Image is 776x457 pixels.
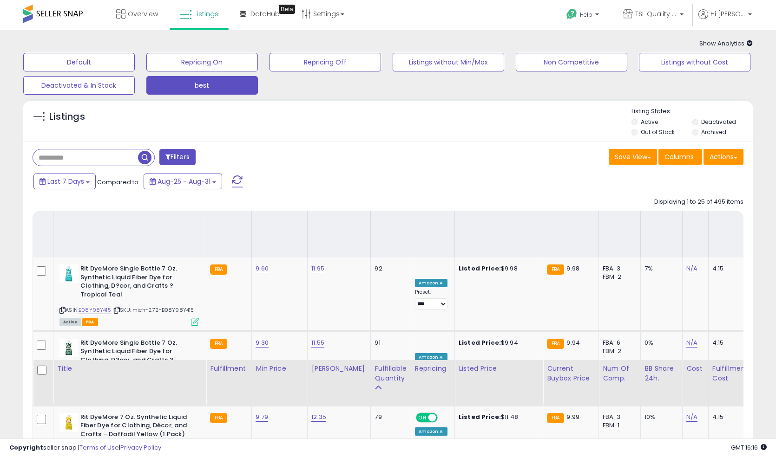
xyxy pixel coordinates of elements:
[256,364,303,373] div: Min Price
[256,264,269,273] a: 9.60
[47,177,84,186] span: Last 7 Days
[210,264,227,275] small: FBA
[686,338,697,348] a: N/A
[566,264,579,273] span: 9.98
[566,338,580,347] span: 9.94
[459,338,501,347] b: Listed Price:
[80,264,193,301] b: Rit DyeMore Single Bottle 7 Oz. Synthetic Liquid Fiber Dye for Clothing, D?cor, and Crafts ? Trop...
[97,178,140,187] span: Compared to:
[701,118,736,126] label: Deactivated
[644,264,675,273] div: 7%
[704,149,743,165] button: Actions
[49,110,85,123] h5: Listings
[23,53,135,71] button: Default
[158,177,210,186] span: Aug-25 - Aug-31
[82,318,98,326] span: FBA
[375,364,407,383] div: Fulfillable Quantity
[644,364,678,383] div: BB Share 24h.
[547,264,564,275] small: FBA
[146,76,258,95] button: best
[112,306,194,314] span: | SKU: mich-2.72-B08Y98Y415
[79,306,111,314] a: B08Y98Y415
[712,339,745,347] div: 4.15
[415,289,447,310] div: Preset:
[603,421,633,430] div: FBM: 1
[710,9,745,19] span: Hi [PERSON_NAME]
[686,412,697,422] a: N/A
[547,339,564,349] small: FBA
[686,264,697,273] a: N/A
[417,413,428,421] span: ON
[256,412,268,422] a: 9.79
[128,9,158,19] span: Overview
[59,413,78,431] img: 41wX7EpxYrL._SL40_.jpg
[459,264,536,273] div: $9.98
[120,443,161,452] a: Privacy Policy
[256,338,269,348] a: 9.30
[603,347,633,355] div: FBM: 2
[59,318,81,326] span: All listings currently available for purchase on Amazon
[311,264,324,273] a: 11.95
[57,364,202,373] div: Title
[375,339,403,347] div: 91
[559,1,608,30] a: Help
[210,339,227,349] small: FBA
[210,413,227,423] small: FBA
[603,364,637,383] div: Num of Comp.
[686,364,704,373] div: Cost
[712,264,745,273] div: 4.15
[459,364,539,373] div: Listed Price
[80,339,193,375] b: Rit DyeMore Single Bottle 7 Oz. Synthetic Liquid Fiber Dye for Clothing, D?cor, and Crafts ? Peac...
[9,443,43,452] strong: Copyright
[311,412,326,422] a: 12.35
[699,39,753,48] span: Show Analytics
[146,53,258,71] button: Repricing On
[566,412,579,421] span: 9.99
[415,279,447,287] div: Amazon AI
[459,339,536,347] div: $9.94
[664,152,694,161] span: Columns
[159,149,196,165] button: Filters
[635,9,677,19] span: TSL Quality Products
[547,364,595,383] div: Current Buybox Price
[641,118,658,126] label: Active
[701,128,726,136] label: Archived
[459,413,536,421] div: $11.48
[547,413,564,423] small: FBA
[415,353,447,361] div: Amazon AI
[59,264,199,325] div: ASIN:
[603,339,633,347] div: FBA: 6
[9,444,161,452] div: seller snap | |
[698,9,752,30] a: Hi [PERSON_NAME]
[375,264,403,273] div: 92
[603,264,633,273] div: FBA: 3
[375,413,403,421] div: 79
[631,107,753,116] p: Listing States:
[23,76,135,95] button: Deactivated & In Stock
[415,364,451,373] div: Repricing
[609,149,657,165] button: Save View
[311,364,367,373] div: [PERSON_NAME]
[566,8,578,20] i: Get Help
[644,413,675,421] div: 10%
[436,413,451,421] span: OFF
[79,443,119,452] a: Terms of Use
[59,264,78,283] img: 41tg1CldM7L._SL40_.jpg
[459,264,501,273] b: Listed Price:
[210,364,248,373] div: Fulfillment
[603,413,633,421] div: FBA: 3
[144,174,222,189] button: Aug-25 - Aug-31
[641,128,675,136] label: Out of Stock
[33,174,96,189] button: Last 7 Days
[393,53,504,71] button: Listings without Min/Max
[580,11,592,19] span: Help
[270,53,381,71] button: Repricing Off
[194,9,218,19] span: Listings
[311,338,324,348] a: 11.55
[279,5,295,14] div: Tooltip anchor
[639,53,750,71] button: Listings without Cost
[250,9,280,19] span: DataHub
[80,413,193,441] b: Rit DyeMore 7 Oz. Synthetic Liquid Fiber Dye for Clothing, Décor, and Crafts – Daffodil Yellow (1...
[644,339,675,347] div: 0%
[712,364,748,383] div: Fulfillment Cost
